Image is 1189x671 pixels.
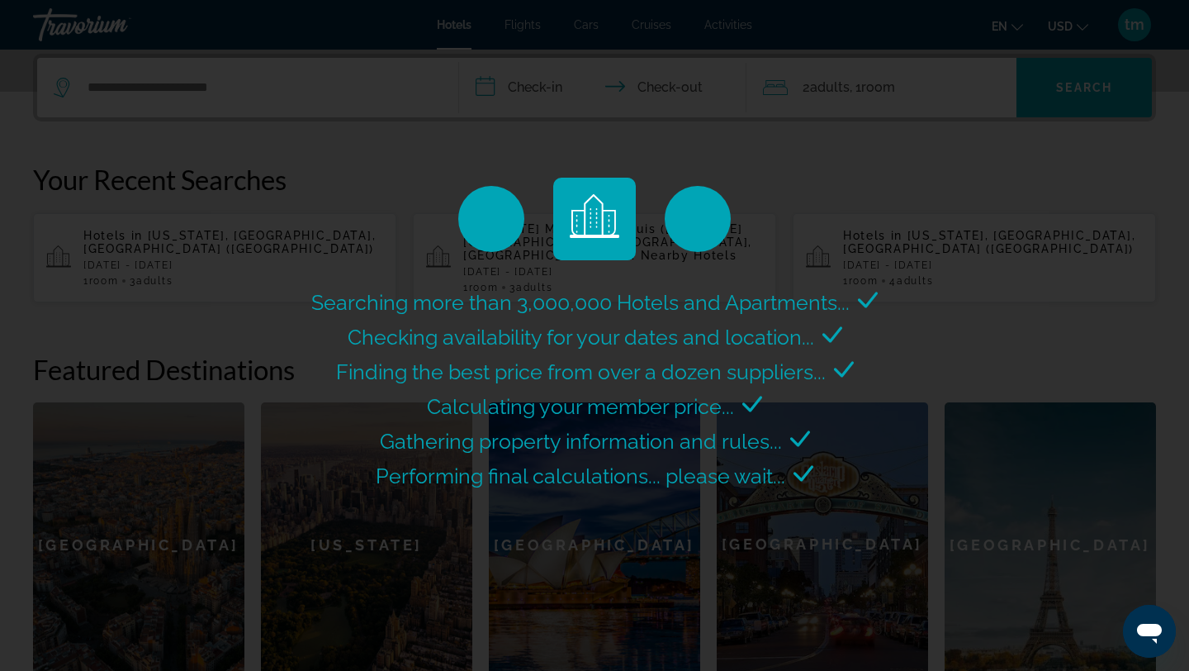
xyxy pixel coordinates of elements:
[348,325,814,350] span: Checking availability for your dates and location...
[380,429,782,454] span: Gathering property information and rules...
[427,394,734,419] span: Calculating your member price...
[336,359,826,384] span: Finding the best price from over a dozen suppliers...
[1123,605,1176,658] iframe: Button to launch messaging window
[376,464,785,488] span: Performing final calculations... please wait...
[311,290,850,315] span: Searching more than 3,000,000 Hotels and Apartments...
